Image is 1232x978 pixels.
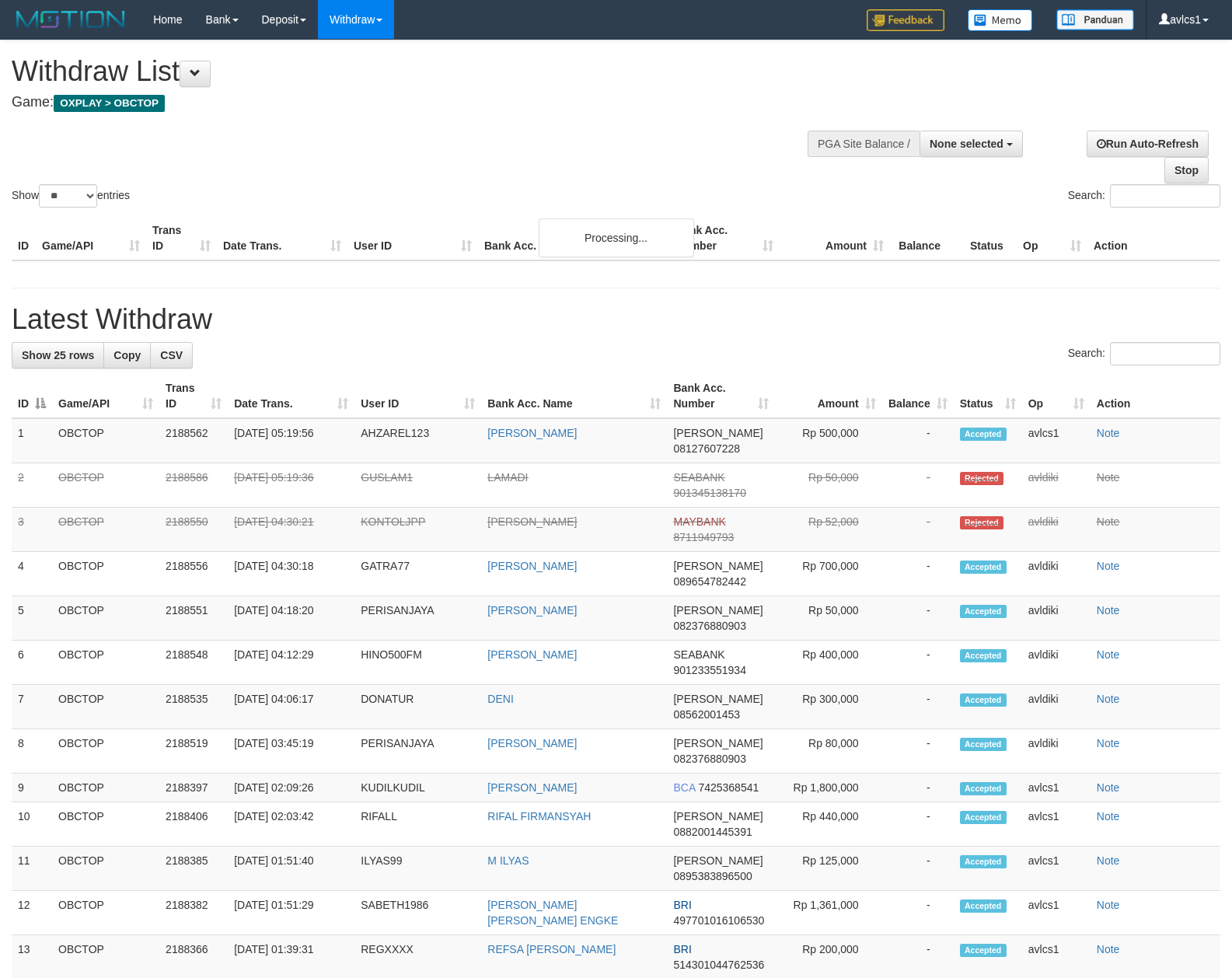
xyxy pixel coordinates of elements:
div: PGA Site Balance / [808,131,920,157]
td: 2 [12,463,52,508]
td: [DATE] 04:30:21 [228,508,354,552]
th: Date Trans. [217,216,347,260]
a: RIFAL FIRMANSYAH [487,810,591,823]
a: [PERSON_NAME] [487,515,577,528]
td: 9 [12,774,52,802]
th: ID: activate to sort column descending [12,374,52,418]
td: [DATE] 02:09:26 [228,774,354,802]
td: OBCTOP [52,552,159,596]
th: Action [1091,374,1220,418]
th: User ID [347,216,478,260]
td: [DATE] 05:19:56 [228,418,354,463]
span: None selected [930,138,1003,150]
td: 2188406 [159,802,228,847]
td: OBCTOP [52,685,159,729]
a: Stop [1164,157,1209,183]
td: - [882,641,954,685]
a: Note [1097,604,1120,616]
td: Rp 1,800,000 [775,774,882,802]
span: Accepted [960,782,1007,795]
td: OBCTOP [52,847,159,891]
td: Rp 700,000 [775,552,882,596]
td: avldiki [1022,596,1091,641]
a: [PERSON_NAME] [487,604,577,616]
a: Note [1097,810,1120,823]
select: Showentries [39,184,97,208]
td: [DATE] 04:12:29 [228,641,354,685]
td: 2188556 [159,552,228,596]
td: avlcs1 [1022,891,1091,935]
span: [PERSON_NAME] [673,693,763,705]
span: Accepted [960,649,1007,662]
th: Op: activate to sort column ascending [1022,374,1091,418]
td: avlcs1 [1022,774,1091,802]
label: Search: [1068,342,1220,365]
td: - [882,891,954,935]
th: Bank Acc. Name [478,216,669,260]
td: 2188382 [159,891,228,935]
td: OBCTOP [52,729,159,774]
td: KUDILKUDIL [354,774,481,802]
span: CSV [160,349,183,362]
span: Copy 514301044762536 to clipboard [673,959,764,971]
a: LAMADI [487,471,528,484]
span: BRI [673,899,691,911]
td: avldiki [1022,463,1091,508]
td: - [882,729,954,774]
span: [PERSON_NAME] [673,604,763,616]
th: Amount [780,216,890,260]
span: SEABANK [673,471,724,484]
td: 6 [12,641,52,685]
td: Rp 50,000 [775,463,882,508]
label: Search: [1068,184,1220,208]
td: Rp 500,000 [775,418,882,463]
span: Copy 082376880903 to clipboard [673,753,745,765]
th: Trans ID [146,216,217,260]
th: Bank Acc. Name: activate to sort column ascending [481,374,667,418]
td: [DATE] 04:18:20 [228,596,354,641]
td: - [882,685,954,729]
span: Rejected [960,472,1003,485]
td: 4 [12,552,52,596]
a: Note [1097,943,1120,955]
span: Copy 7425368541 to clipboard [698,781,759,794]
a: Note [1097,515,1120,528]
td: RIFALL [354,802,481,847]
td: - [882,508,954,552]
td: Rp 300,000 [775,685,882,729]
td: [DATE] 02:03:42 [228,802,354,847]
td: - [882,847,954,891]
td: 7 [12,685,52,729]
td: 2188550 [159,508,228,552]
h1: Withdraw List [12,56,806,87]
td: 2188548 [159,641,228,685]
a: Note [1097,781,1120,794]
div: Processing... [539,218,694,257]
td: Rp 125,000 [775,847,882,891]
span: BRI [673,943,691,955]
td: 2188551 [159,596,228,641]
a: [PERSON_NAME] [487,560,577,572]
label: Show entries [12,184,130,208]
td: Rp 1,361,000 [775,891,882,935]
td: avlcs1 [1022,418,1091,463]
td: - [882,418,954,463]
img: Button%20Memo.svg [968,9,1033,31]
span: Copy 901233551934 to clipboard [673,664,745,676]
th: Balance: activate to sort column ascending [882,374,954,418]
td: ILYAS99 [354,847,481,891]
td: SABETH1986 [354,891,481,935]
th: Amount: activate to sort column ascending [775,374,882,418]
a: Note [1097,560,1120,572]
span: [PERSON_NAME] [673,560,763,572]
img: panduan.png [1056,9,1134,30]
a: Note [1097,693,1120,705]
td: OBCTOP [52,641,159,685]
th: Game/API [36,216,146,260]
th: Balance [890,216,964,260]
td: 10 [12,802,52,847]
td: - [882,463,954,508]
img: MOTION_logo.png [12,8,130,31]
a: M ILYAS [487,854,529,867]
td: Rp 52,000 [775,508,882,552]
